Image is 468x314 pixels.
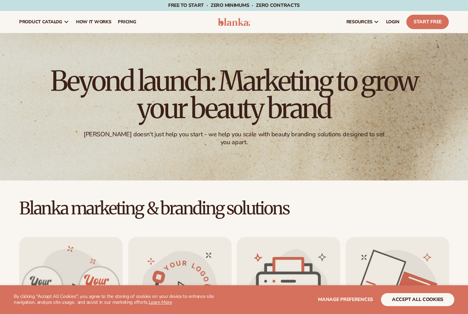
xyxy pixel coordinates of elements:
[318,293,373,306] button: Manage preferences
[386,19,399,25] span: LOGIN
[16,11,73,33] a: product catalog
[406,15,449,29] a: Start Free
[343,11,383,33] a: resources
[76,19,111,25] span: How It Works
[318,296,373,303] span: Manage preferences
[82,130,386,147] div: [PERSON_NAME] doesn't just help you start - we help you scale with beauty branding solutions desi...
[168,2,300,9] span: Free to start · ZERO minimums · ZERO contracts
[218,18,250,26] img: logo
[346,19,372,25] span: resources
[118,19,136,25] span: pricing
[19,19,62,25] span: product catalog
[383,11,403,33] a: LOGIN
[114,11,139,33] a: pricing
[73,11,115,33] a: How It Works
[46,67,422,122] h1: Beyond launch: Marketing to grow your beauty brand
[14,294,234,305] p: By clicking "Accept All Cookies", you agree to the storing of cookies on your device to enhance s...
[149,299,172,305] a: Learn More
[381,293,454,306] button: accept all cookies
